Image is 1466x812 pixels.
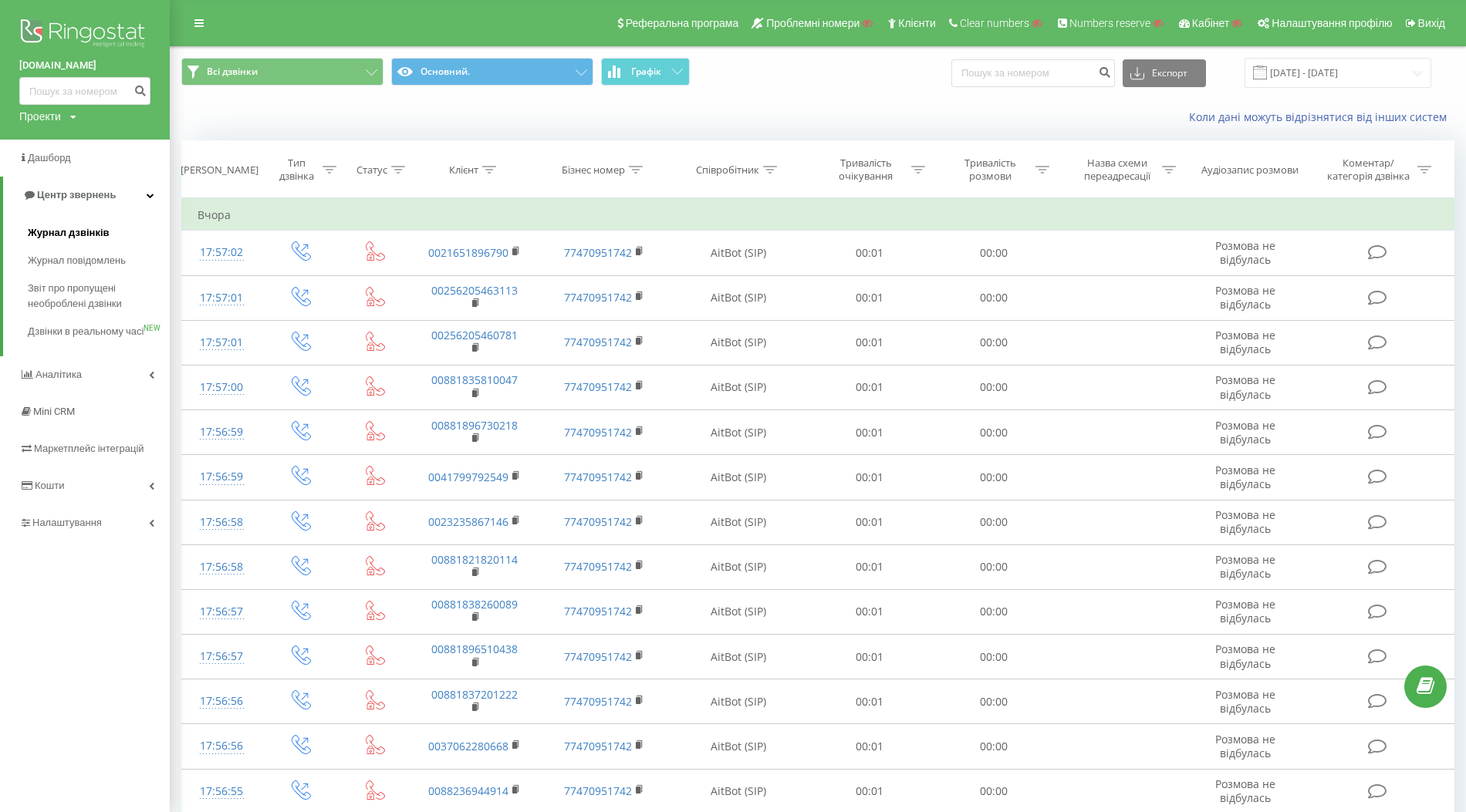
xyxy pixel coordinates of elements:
[562,163,625,177] div: Бізнес номер
[1215,372,1275,401] span: Розмова не відбулась
[808,679,932,724] td: 00:01
[960,17,1029,29] span: Clear numbers
[932,724,1056,769] td: 00:00
[766,17,860,29] span: Проблемні номери
[1215,552,1275,581] span: Розмова не відбулась
[198,731,246,761] div: 17:56:56
[428,514,508,529] a: 0023235867146
[431,372,518,387] a: 00881835810047
[198,283,246,313] div: 17:57:01
[932,275,1056,320] td: 00:00
[28,219,170,247] a: Журнал дзвінків
[391,58,593,86] button: Основний.
[564,290,632,305] a: 77470951742
[564,425,632,440] a: 77470951742
[932,231,1056,275] td: 00:00
[669,455,808,500] td: AitBot (SIP)
[932,365,1056,409] td: 00:00
[37,189,116,200] span: Центр звернень
[564,739,632,753] a: 77470951742
[35,480,64,491] span: Кошти
[431,283,518,298] a: 00256205463113
[808,365,932,409] td: 00:01
[207,66,258,78] span: Всі дзвінки
[198,777,246,807] div: 17:56:55
[1215,418,1275,446] span: Розмова не відбулась
[564,514,632,529] a: 77470951742
[198,238,246,268] div: 17:57:02
[669,544,808,589] td: AitBot (SIP)
[198,372,246,403] div: 17:57:00
[696,163,759,177] div: Співробітник
[28,253,126,268] span: Журнал повідомлень
[669,679,808,724] td: AitBot (SIP)
[1215,463,1275,491] span: Розмова не відбулась
[181,163,258,177] div: [PERSON_NAME]
[1201,163,1299,177] div: Аудіозапис розмови
[431,418,518,433] a: 00881896730218
[932,589,1056,634] td: 00:00
[1189,110,1454,124] a: Коли дані можуть відрізнятися вiд інших систем
[181,58,383,86] button: Всі дзвінки
[1215,687,1275,716] span: Розмова не відбулась
[35,369,82,380] span: Аналiтика
[198,462,246,492] div: 17:56:59
[932,320,1056,365] td: 00:00
[564,559,632,574] a: 77470951742
[669,231,808,275] td: AitBot (SIP)
[198,328,246,358] div: 17:57:01
[28,275,170,318] a: Звіт про пропущені необроблені дзвінки
[428,470,508,484] a: 0041799792549
[275,157,319,183] div: Тип дзвінка
[564,245,632,260] a: 77470951742
[198,417,246,447] div: 17:56:59
[28,318,170,345] a: Дзвінки в реальному часіNEW
[1323,157,1414,183] div: Коментар/категорія дзвінка
[28,324,144,339] span: Дзвінки в реальному часі
[1215,777,1275,805] span: Розмова не відбулась
[564,470,632,484] a: 77470951742
[932,455,1056,500] td: 00:00
[1192,17,1230,29] span: Кабінет
[182,200,1454,231] td: Вчора
[808,455,932,500] td: 00:01
[669,275,808,320] td: AitBot (SIP)
[808,500,932,544] td: 00:01
[1215,507,1275,536] span: Розмова не відбулась
[28,247,170,275] a: Журнал повідомлень
[428,245,508,260] a: 0021651896790
[3,177,170,214] a: Центр звернень
[932,544,1056,589] td: 00:00
[951,59,1115,87] input: Пошук за номером
[431,552,518,567] a: 00881821820114
[1076,157,1158,183] div: Назва схеми переадресації
[564,649,632,664] a: 77470951742
[428,783,508,798] a: 0088236944914
[564,694,632,709] a: 77470951742
[33,406,75,417] span: Mini CRM
[1215,642,1275,670] span: Розмова не відбулась
[28,225,110,241] span: Журнал дзвінків
[1215,328,1275,356] span: Розмова не відбулась
[669,635,808,679] td: AitBot (SIP)
[808,275,932,320] td: 00:01
[19,109,61,124] div: Проекти
[932,500,1056,544] td: 00:00
[198,642,246,672] div: 17:56:57
[808,724,932,769] td: 00:01
[564,335,632,349] a: 77470951742
[601,58,690,86] button: Графік
[198,507,246,537] div: 17:56:58
[825,157,907,183] div: Тривалість очікування
[431,642,518,656] a: 00881896510438
[898,17,936,29] span: Клієнти
[431,328,518,342] a: 00256205460781
[949,157,1032,183] div: Тривалість розмови
[428,739,508,753] a: 0037062280668
[808,544,932,589] td: 00:01
[808,589,932,634] td: 00:01
[669,589,808,634] td: AitBot (SIP)
[564,379,632,394] a: 77470951742
[631,66,661,77] span: Графік
[198,686,246,716] div: 17:56:56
